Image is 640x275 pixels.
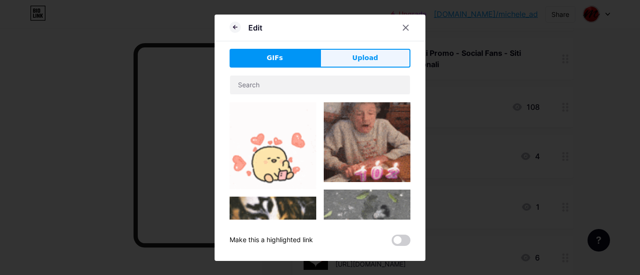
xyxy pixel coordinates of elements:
[230,76,410,94] input: Search
[324,102,410,182] img: Gihpy
[320,49,410,68] button: Upload
[267,53,283,63] span: GIFs
[230,49,320,68] button: GIFs
[230,102,316,189] img: Gihpy
[352,53,378,63] span: Upload
[248,22,262,33] div: Edit
[324,190,410,247] img: Gihpy
[230,235,313,246] div: Make this a highlighted link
